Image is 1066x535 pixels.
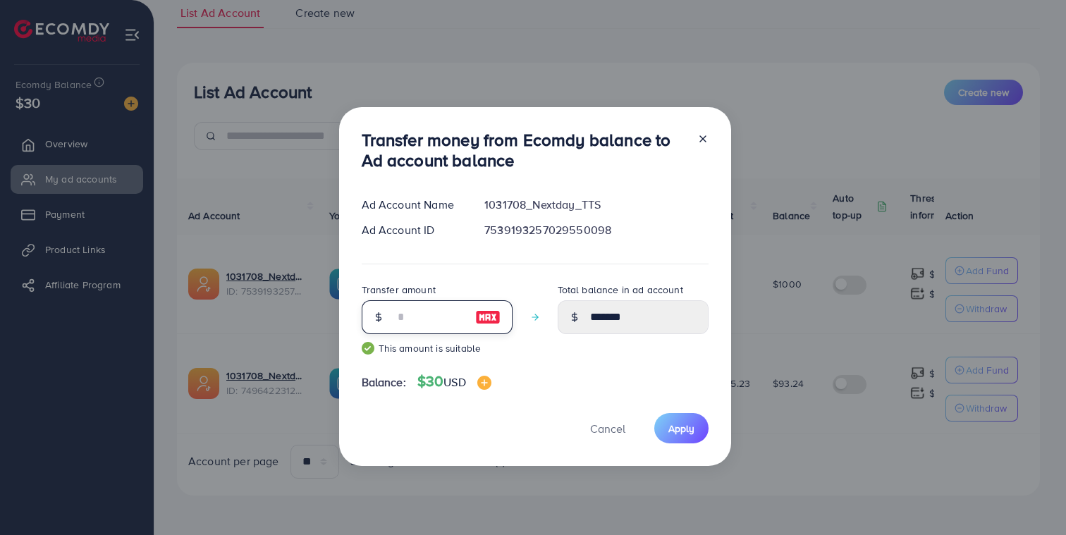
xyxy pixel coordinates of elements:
[475,309,501,326] img: image
[473,197,719,213] div: 1031708_Nextday_TTS
[473,222,719,238] div: 7539193257029550098
[668,422,694,436] span: Apply
[362,342,374,355] img: guide
[362,374,406,391] span: Balance:
[477,376,491,390] img: image
[362,130,686,171] h3: Transfer money from Ecomdy balance to Ad account balance
[1006,472,1055,524] iframe: Chat
[572,413,643,443] button: Cancel
[350,197,474,213] div: Ad Account Name
[362,283,436,297] label: Transfer amount
[362,341,513,355] small: This amount is suitable
[350,222,474,238] div: Ad Account ID
[654,413,709,443] button: Apply
[590,421,625,436] span: Cancel
[417,373,491,391] h4: $30
[443,374,465,390] span: USD
[558,283,683,297] label: Total balance in ad account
